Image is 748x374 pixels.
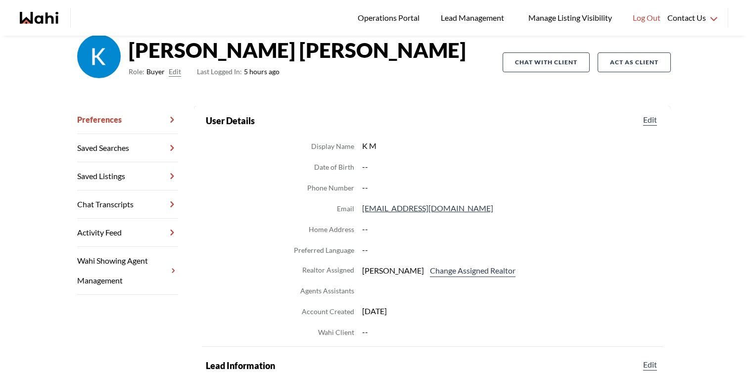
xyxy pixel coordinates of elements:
span: Lead Management [441,11,508,24]
button: Edit [641,114,659,126]
h2: Lead Information [206,359,275,373]
a: Wahi homepage [20,12,58,24]
span: Operations Portal [358,11,423,24]
span: Role: [129,66,144,78]
button: Act as Client [598,52,671,72]
button: Change Assigned Realtor [428,264,517,277]
dt: Wahi Client [318,327,354,338]
strong: [PERSON_NAME] [PERSON_NAME] [129,35,466,65]
a: Activity Feed [77,219,178,247]
dd: -- [362,160,659,173]
span: 5 hours ago [197,66,280,78]
dt: Preferred Language [294,244,354,256]
span: Last Logged In: [197,67,242,76]
span: Manage Listing Visibility [525,11,615,24]
button: Chat with client [503,52,590,72]
dt: Agents Assistants [300,285,354,297]
dd: [DATE] [362,305,659,318]
dt: Phone Number [307,182,354,194]
dt: Display Name [311,140,354,152]
dt: Email [337,203,354,215]
button: Edit [641,359,659,371]
img: ACg8ocLkPHbkMsZMs-v6VpkgU_Dtox2qsrUsUn7cIDJdgSkmbIcyUw=s96-c [77,35,121,78]
dt: Date of Birth [314,161,354,173]
dt: Home Address [309,224,354,235]
a: Saved Searches [77,134,178,162]
a: Preferences [77,106,178,134]
dd: K M [362,140,659,152]
span: Log Out [633,11,660,24]
a: Saved Listings [77,162,178,190]
dd: -- [362,181,659,194]
dd: [EMAIL_ADDRESS][DOMAIN_NAME] [362,202,659,215]
dd: -- [362,243,659,256]
a: Chat Transcripts [77,190,178,219]
span: [PERSON_NAME] [362,264,424,277]
a: Wahi Showing Agent Management [77,247,178,295]
dd: -- [362,223,659,235]
dd: -- [362,326,659,338]
button: Edit [169,66,181,78]
dt: Realtor Assigned [302,264,354,277]
dt: Account Created [302,306,354,318]
h2: User Details [206,114,255,128]
span: Buyer [146,66,165,78]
